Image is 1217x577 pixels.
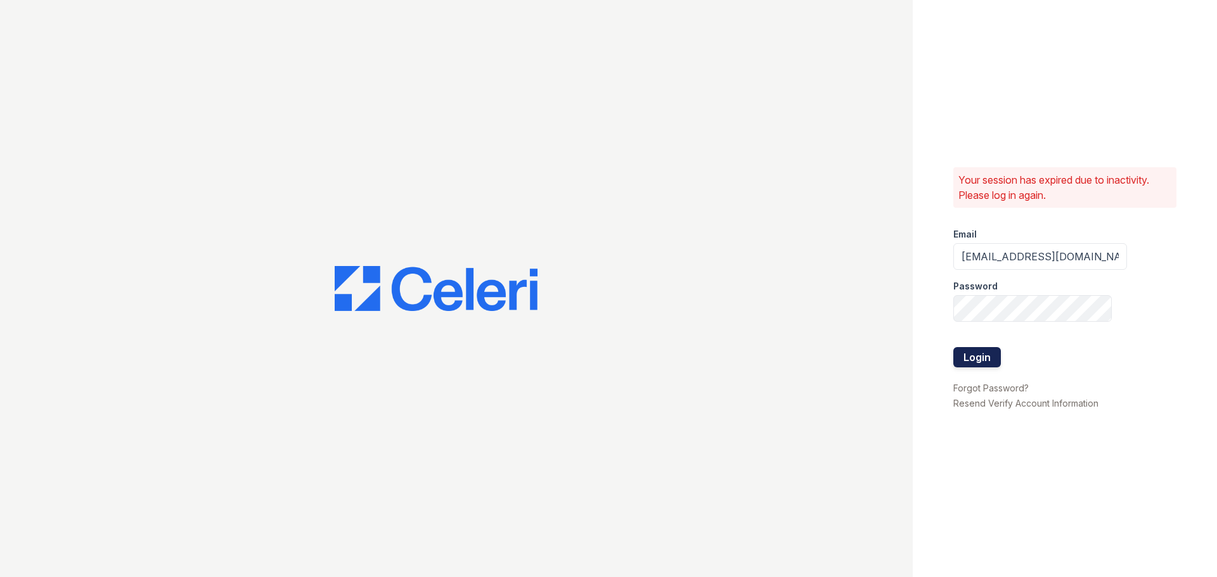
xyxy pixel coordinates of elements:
[953,228,977,241] label: Email
[953,280,998,293] label: Password
[953,347,1001,367] button: Login
[953,383,1029,393] a: Forgot Password?
[958,172,1171,203] p: Your session has expired due to inactivity. Please log in again.
[953,398,1098,409] a: Resend Verify Account Information
[335,266,538,312] img: CE_Logo_Blue-a8612792a0a2168367f1c8372b55b34899dd931a85d93a1a3d3e32e68fde9ad4.png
